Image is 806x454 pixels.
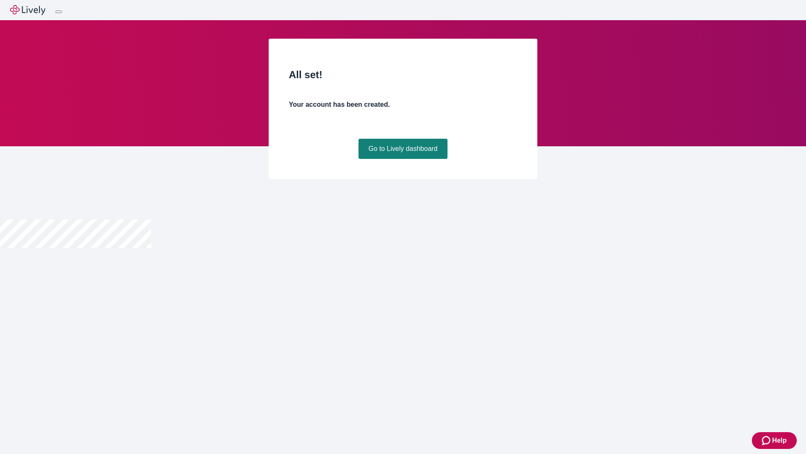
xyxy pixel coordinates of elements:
button: Zendesk support iconHelp [752,432,797,449]
h4: Your account has been created. [289,100,517,110]
a: Go to Lively dashboard [359,139,448,159]
span: Help [772,436,787,446]
button: Log out [55,11,62,13]
h2: All set! [289,67,517,82]
img: Lively [10,5,45,15]
svg: Zendesk support icon [762,436,772,446]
